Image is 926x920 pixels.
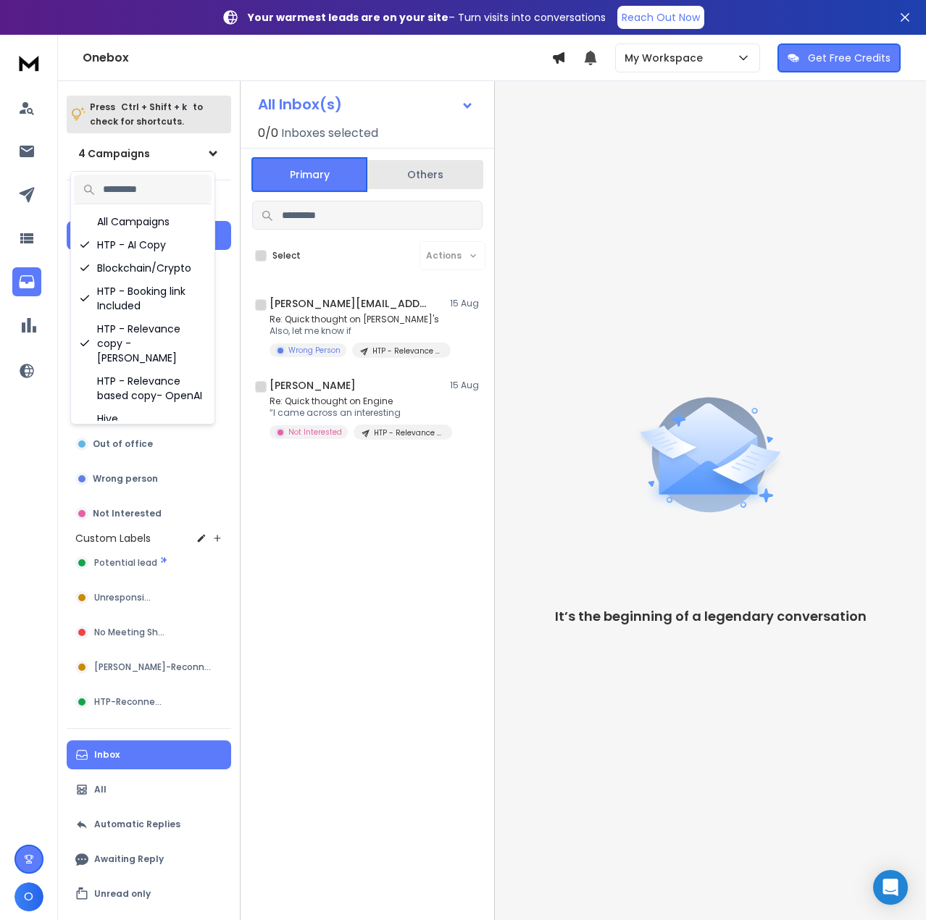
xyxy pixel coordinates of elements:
[808,51,890,65] p: Get Free Credits
[270,325,443,337] p: Also, let me know if
[94,749,120,761] p: Inbox
[94,784,107,795] p: All
[93,508,162,519] p: Not Interested
[94,592,155,603] span: Unresponsive
[251,157,367,192] button: Primary
[90,100,203,129] p: Press to check for shortcuts.
[74,369,212,407] div: HTP - Relevance based copy- OpenAI
[74,256,212,280] div: Blockchain/Crypto
[119,99,189,115] span: Ctrl + Shift + k
[94,853,164,865] p: Awaiting Reply
[94,696,164,708] span: HTP-Reconnect
[374,427,443,438] p: HTP - Relevance copy - [PERSON_NAME]
[74,280,212,317] div: HTP - Booking link Included
[555,606,867,627] p: It’s the beginning of a legendary conversation
[270,296,429,311] h1: [PERSON_NAME][EMAIL_ADDRESS][DOMAIN_NAME]
[248,10,606,25] p: – Turn visits into conversations
[94,627,170,638] span: No Meeting Show
[74,210,212,233] div: All Campaigns
[14,49,43,76] img: logo
[281,125,378,142] h3: Inboxes selected
[288,427,342,438] p: Not Interested
[78,146,150,161] h1: 4 Campaigns
[625,51,709,65] p: My Workspace
[74,317,212,369] div: HTP - Relevance copy - [PERSON_NAME]
[873,870,908,905] div: Open Intercom Messenger
[75,531,151,545] h3: Custom Labels
[450,298,483,309] p: 15 Aug
[272,250,301,262] label: Select
[94,661,216,673] span: [PERSON_NAME]-Reconnect
[270,378,356,393] h1: [PERSON_NAME]
[94,557,157,569] span: Potential lead
[93,473,158,485] p: Wrong person
[288,345,341,356] p: Wrong Person
[94,819,180,830] p: Automatic Replies
[83,49,551,67] h1: Onebox
[450,380,483,391] p: 15 Aug
[67,192,231,212] h3: Filters
[270,407,443,419] p: “I came across an interesting
[258,125,278,142] span: 0 / 0
[270,396,443,407] p: Re: Quick thought on Engine
[622,10,700,25] p: Reach Out Now
[74,233,212,256] div: HTP - AI Copy
[270,314,443,325] p: Re: Quick thought on [PERSON_NAME]'s
[74,407,212,430] div: Hive
[367,159,483,191] button: Others
[93,438,153,450] p: Out of office
[248,10,449,25] strong: Your warmest leads are on your site
[372,346,442,356] p: HTP - Relevance copy - [PERSON_NAME]
[258,97,342,112] h1: All Inbox(s)
[94,888,151,900] p: Unread only
[14,882,43,911] span: O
